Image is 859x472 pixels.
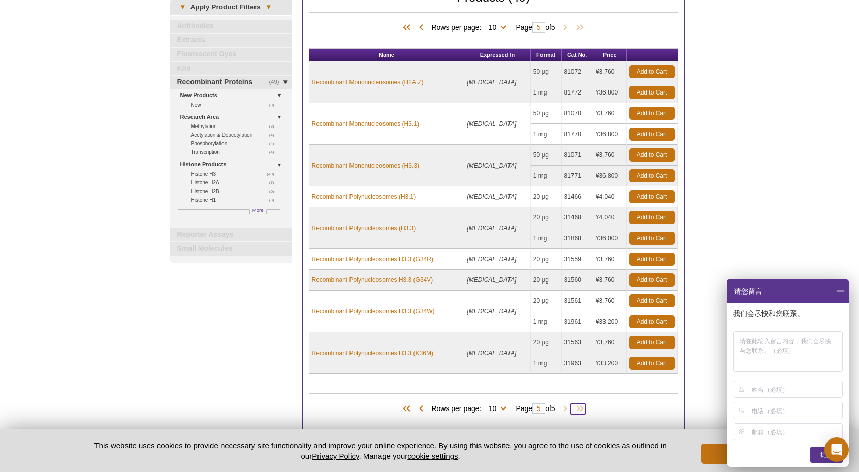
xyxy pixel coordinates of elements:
[752,402,841,419] input: 电话（必填）
[629,315,675,328] a: Add to Cart
[467,276,516,284] i: [MEDICAL_DATA]
[312,307,435,316] a: Recombinant Polynucleosomes H3.3 (G34W)
[312,119,419,129] a: Recombinant Mononucleosomes (H3.1)
[312,349,433,358] a: Recombinant Polynucleosomes H3.3 (K36M)
[752,381,841,397] input: 姓名（必填）
[309,49,465,61] th: Name
[249,209,267,214] a: More
[531,103,562,124] td: 50 µg
[560,23,570,33] span: Next Page
[269,76,285,89] span: (49)
[629,211,675,224] a: Add to Cart
[191,187,280,196] a: (6)Histone H2B
[593,249,627,270] td: ¥3,760
[733,279,762,303] span: 请您留言
[269,148,280,156] span: (4)
[269,178,280,187] span: (7)
[467,350,516,357] i: [MEDICAL_DATA]
[593,166,627,186] td: ¥36,800
[562,166,593,186] td: 81771
[562,228,593,249] td: 31868
[416,404,426,414] span: Previous Page
[170,20,292,33] a: Antibodies
[175,3,190,12] span: ▾
[629,128,675,141] a: Add to Cart
[531,124,562,145] td: 1 mg
[562,291,593,311] td: 31561
[191,148,280,156] a: (4)Transcription
[312,452,359,460] a: Privacy Policy
[593,207,627,228] td: ¥4,040
[467,120,516,128] i: [MEDICAL_DATA]
[629,357,675,370] a: Add to Cart
[593,103,627,124] td: ¥3,760
[733,309,845,318] p: 我们会尽快和您联系。
[629,169,675,182] a: Add to Cart
[312,255,433,264] a: Recombinant Polynucleosomes H3.3 (G34R)
[170,48,292,61] a: Fluorescent Dyes
[593,270,627,291] td: ¥3,760
[593,145,627,166] td: ¥3,760
[269,196,280,204] span: (3)
[551,23,555,32] span: 5
[531,311,562,332] td: 1 mg
[629,86,675,99] a: Add to Cart
[562,186,593,207] td: 31466
[629,336,675,349] a: Add to Cart
[312,78,424,87] a: Recombinant Mononucleosomes (H2A.Z)
[191,101,280,109] a: (3)New
[431,403,511,413] span: Rows per page:
[267,170,279,178] span: (40)
[560,404,570,414] span: Next Page
[562,61,593,82] td: 81072
[170,76,292,89] a: (49)Recombinant Proteins
[467,79,516,86] i: [MEDICAL_DATA]
[570,404,586,414] span: Last Page
[629,294,675,307] a: Add to Cart
[180,90,286,101] a: New Products
[312,161,419,170] a: Recombinant Mononucleosomes (H3.3)
[467,225,516,232] i: [MEDICAL_DATA]
[312,224,416,233] a: Recombinant Polynucleosomes (H3.3)
[531,186,562,207] td: 20 µg
[531,49,562,61] th: Format
[593,228,627,249] td: ¥36,000
[416,23,426,33] span: Previous Page
[810,447,843,463] div: 提交
[531,166,562,186] td: 1 mg
[191,131,280,139] a: (4)Acetylation & Deacetylation
[170,34,292,47] a: Extracts
[467,162,516,169] i: [MEDICAL_DATA]
[629,190,675,203] a: Add to Cart
[593,82,627,103] td: ¥36,800
[531,145,562,166] td: 50 µg
[562,145,593,166] td: 81071
[467,256,516,263] i: [MEDICAL_DATA]
[593,291,627,311] td: ¥3,760
[629,253,675,266] a: Add to Cart
[629,273,675,287] a: Add to Cart
[191,178,280,187] a: (7)Histone H2A
[531,228,562,249] td: 1 mg
[401,404,416,414] span: First Page
[562,82,593,103] td: 81772
[562,311,593,332] td: 31961
[269,139,280,148] span: (4)
[562,124,593,145] td: 81770
[562,103,593,124] td: 81070
[269,122,280,131] span: (8)
[593,186,627,207] td: ¥4,040
[467,193,516,200] i: [MEDICAL_DATA]
[562,270,593,291] td: 31560
[593,61,627,82] td: ¥3,760
[593,311,627,332] td: ¥33,200
[531,353,562,374] td: 1 mg
[593,353,627,374] td: ¥33,200
[629,232,675,245] a: Add to Cart
[269,101,280,109] span: (3)
[531,82,562,103] td: 1 mg
[562,49,593,61] th: Cat No.
[629,148,675,162] a: Add to Cart
[752,424,841,440] input: 邮箱（必填）
[593,124,627,145] td: ¥36,800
